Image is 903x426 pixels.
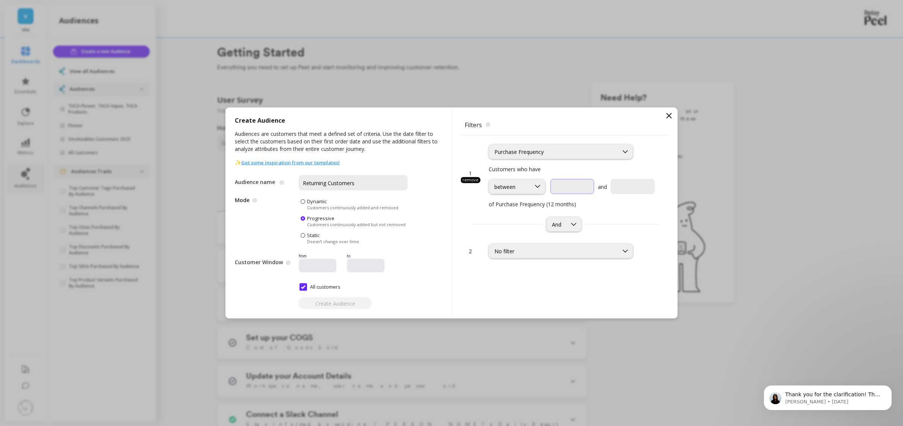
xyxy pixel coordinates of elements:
[33,29,130,36] p: Message from Kateryna, sent 1w ago
[307,205,398,210] span: Customers continuously added and removed
[235,159,340,166] span: ✨
[469,169,472,177] span: 1
[494,248,613,255] div: No filter
[235,130,442,159] span: Audiences are customers that meet a defined set of criteria. Use the date filter to select the cu...
[461,177,480,183] div: remove
[307,232,319,239] span: Static
[241,159,340,166] a: Get some inspiration from our templates!
[489,165,655,173] p: Customers who have
[552,221,561,228] div: And
[307,222,406,227] span: Customers continuously added but not removed
[235,178,277,186] label: Audience name
[235,117,285,130] span: Create Audience
[461,117,668,133] span: Filters
[494,148,613,155] div: Purchase Frequency
[752,370,903,422] iframe: Intercom notifications message
[469,247,472,255] span: 2
[347,253,390,259] p: to
[598,183,607,190] p: and
[33,22,128,65] span: Thank you for the clarification! The blue button isn’t meant to function directly. Please use the...
[494,183,525,190] div: between
[489,200,655,208] p: of Purchase Frequency (12 months)
[307,239,359,244] span: Doesn't change over time
[307,215,334,222] span: Progressive
[235,198,299,244] span: Mode
[299,283,341,291] span: All customers
[307,198,327,205] span: Dynamic
[299,253,344,259] p: from
[235,258,283,266] label: Customer Window
[299,175,407,190] input: Audience name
